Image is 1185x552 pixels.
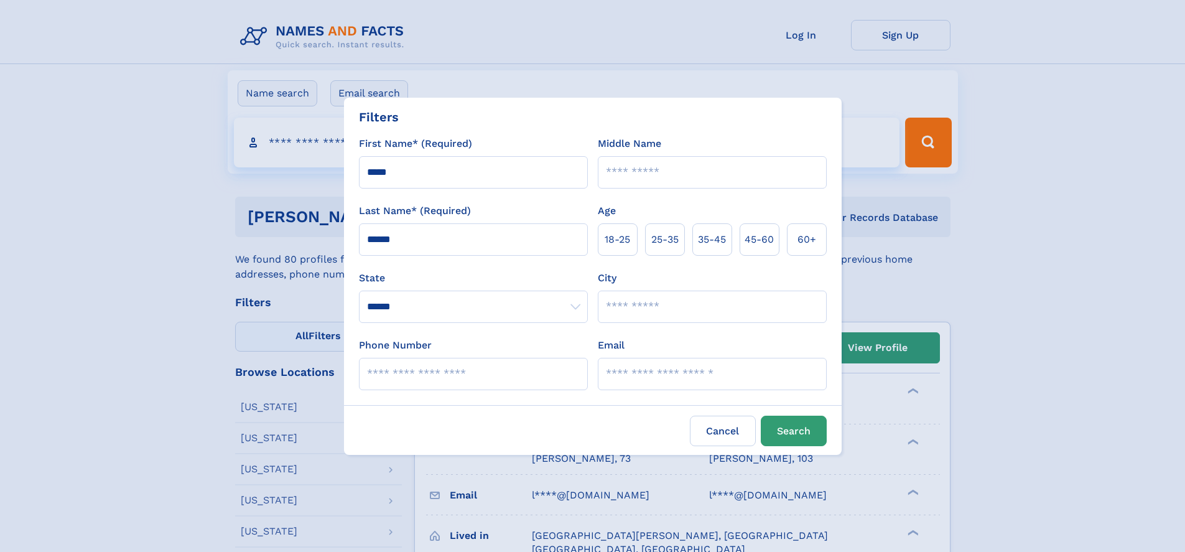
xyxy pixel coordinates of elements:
span: 45‑60 [745,232,774,247]
label: First Name* (Required) [359,136,472,151]
button: Search [761,416,827,446]
label: Last Name* (Required) [359,203,471,218]
span: 60+ [797,232,816,247]
label: Age [598,203,616,218]
span: 18‑25 [605,232,630,247]
span: 25‑35 [651,232,679,247]
label: Middle Name [598,136,661,151]
label: City [598,271,616,286]
div: Filters [359,108,399,126]
label: State [359,271,588,286]
label: Cancel [690,416,756,446]
label: Email [598,338,625,353]
span: 35‑45 [698,232,726,247]
label: Phone Number [359,338,432,353]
